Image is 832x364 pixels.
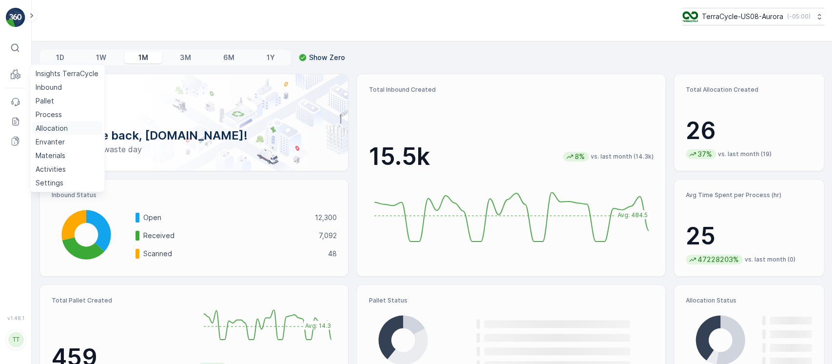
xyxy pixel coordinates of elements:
[686,222,812,251] p: 25
[682,11,698,22] img: image_ci7OI47.png
[328,249,336,259] p: 48
[718,150,772,158] p: vs. last month (19)
[686,116,812,145] p: 26
[697,149,713,159] p: 37%
[223,53,234,62] p: 6M
[6,315,25,321] span: v 1.48.1
[368,142,429,171] p: 15.5k
[8,332,24,347] div: TT
[686,86,812,94] p: Total Allocation Created
[318,231,336,241] p: 7,092
[787,13,811,20] p: ( -05:00 )
[180,53,191,62] p: 3M
[96,53,106,62] p: 1W
[138,53,148,62] p: 1M
[686,297,812,304] p: Allocation Status
[143,249,321,259] p: Scanned
[368,297,653,304] p: Pallet Status
[309,53,345,62] p: Show Zero
[6,323,25,356] button: TT
[368,86,653,94] p: Total Inbound Created
[6,8,25,27] img: logo
[56,53,64,62] p: 1D
[266,53,274,62] p: 1Y
[52,191,336,199] p: Inbound Status
[143,213,308,222] p: Open
[314,213,336,222] p: 12,300
[574,152,586,162] p: 8%
[56,128,332,143] p: Welcome back, [DOMAIN_NAME]!
[591,153,654,161] p: vs. last month (14.3k)
[52,297,190,304] p: Total Pallet Created
[745,256,795,263] p: vs. last month (0)
[143,231,312,241] p: Received
[56,143,332,155] p: Have a zero-waste day
[697,255,740,264] p: 47228203%
[702,12,783,21] p: TerraCycle-US08-Aurora
[682,8,824,25] button: TerraCycle-US08-Aurora(-05:00)
[686,191,812,199] p: Avg Time Spent per Process (hr)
